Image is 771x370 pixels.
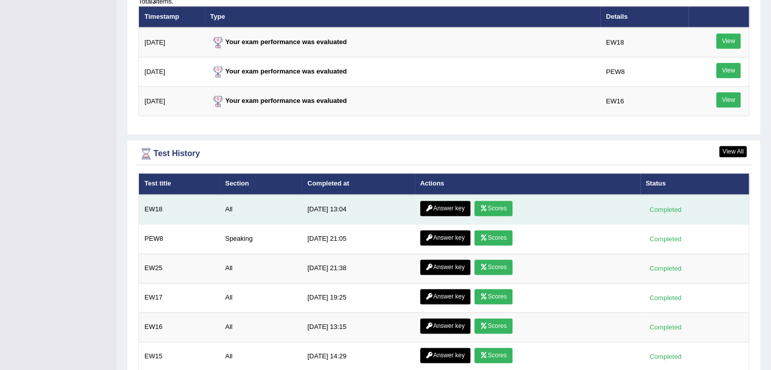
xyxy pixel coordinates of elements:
[219,312,302,342] td: All
[474,289,512,304] a: Scores
[415,173,640,195] th: Actions
[646,322,685,332] div: Completed
[139,6,205,27] th: Timestamp
[646,204,685,215] div: Completed
[420,260,470,275] a: Answer key
[420,348,470,363] a: Answer key
[139,224,220,253] td: PEW8
[302,195,414,225] td: [DATE] 13:04
[716,63,741,78] a: View
[219,195,302,225] td: All
[219,283,302,312] td: All
[716,92,741,107] a: View
[646,234,685,244] div: Completed
[420,318,470,334] a: Answer key
[716,33,741,49] a: View
[420,289,470,304] a: Answer key
[138,146,749,161] div: Test History
[600,27,688,57] td: EW18
[420,230,470,245] a: Answer key
[474,230,512,245] a: Scores
[302,312,414,342] td: [DATE] 13:15
[719,146,747,157] a: View All
[139,312,220,342] td: EW16
[474,260,512,275] a: Scores
[205,6,601,27] th: Type
[219,253,302,283] td: All
[302,283,414,312] td: [DATE] 19:25
[600,57,688,87] td: PEW8
[302,173,414,195] th: Completed at
[139,195,220,225] td: EW18
[210,38,347,46] strong: Your exam performance was evaluated
[600,87,688,116] td: EW16
[474,318,512,334] a: Scores
[219,173,302,195] th: Section
[302,224,414,253] td: [DATE] 21:05
[139,57,205,87] td: [DATE]
[210,67,347,75] strong: Your exam performance was evaluated
[646,263,685,274] div: Completed
[474,348,512,363] a: Scores
[474,201,512,216] a: Scores
[219,224,302,253] td: Speaking
[640,173,749,195] th: Status
[600,6,688,27] th: Details
[139,27,205,57] td: [DATE]
[139,87,205,116] td: [DATE]
[210,97,347,104] strong: Your exam performance was evaluated
[646,351,685,362] div: Completed
[139,253,220,283] td: EW25
[302,253,414,283] td: [DATE] 21:38
[646,292,685,303] div: Completed
[139,283,220,312] td: EW17
[139,173,220,195] th: Test title
[420,201,470,216] a: Answer key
